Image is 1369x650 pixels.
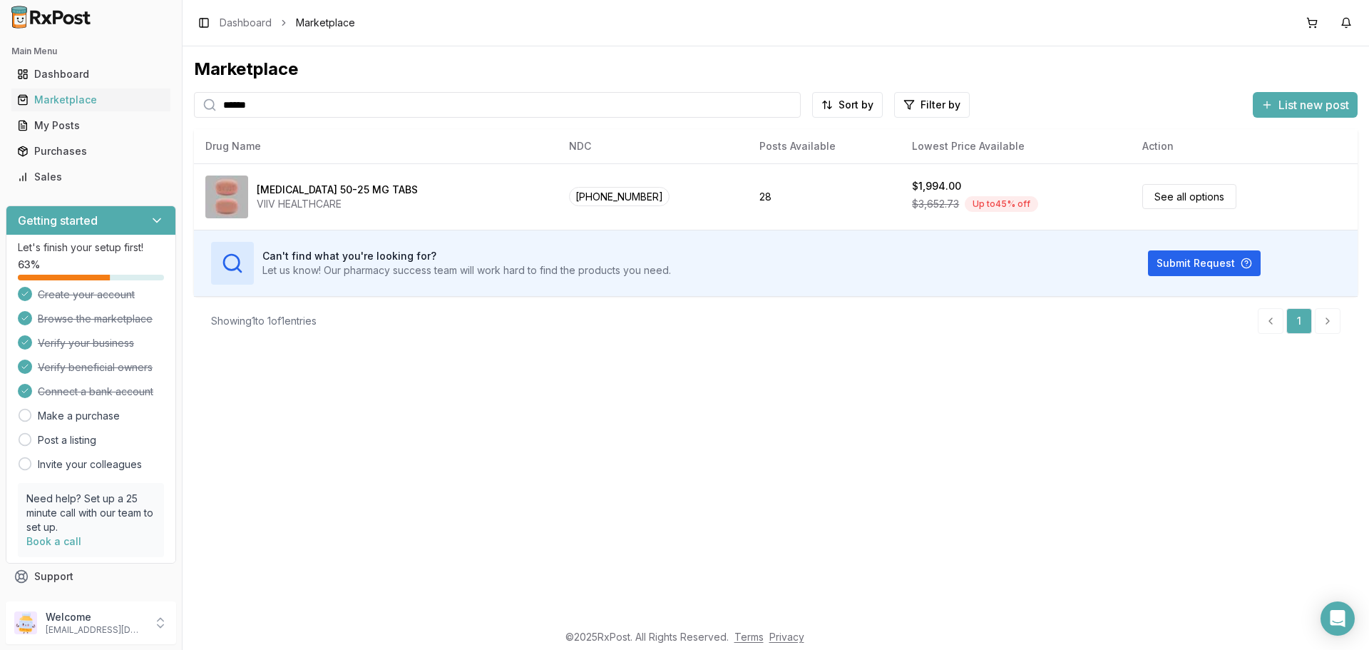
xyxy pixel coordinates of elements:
[38,360,153,375] span: Verify beneficial owners
[38,385,153,399] span: Connect a bank account
[748,129,901,163] th: Posts Available
[296,16,355,30] span: Marketplace
[194,129,558,163] th: Drug Name
[6,6,97,29] img: RxPost Logo
[257,183,418,197] div: [MEDICAL_DATA] 50-25 MG TABS
[220,16,355,30] nav: breadcrumb
[558,129,748,163] th: NDC
[262,249,671,263] h3: Can't find what you're looking for?
[11,164,170,190] a: Sales
[38,312,153,326] span: Browse the marketplace
[769,631,804,643] a: Privacy
[6,166,176,188] button: Sales
[6,114,176,137] button: My Posts
[912,179,961,193] div: $1,994.00
[1148,250,1261,276] button: Submit Request
[220,16,272,30] a: Dashboard
[894,92,970,118] button: Filter by
[6,140,176,163] button: Purchases
[17,144,165,158] div: Purchases
[38,457,142,472] a: Invite your colleagues
[38,433,96,447] a: Post a listing
[11,113,170,138] a: My Posts
[17,118,165,133] div: My Posts
[812,92,883,118] button: Sort by
[18,212,98,229] h3: Getting started
[734,631,764,643] a: Terms
[205,176,248,218] img: Juluca 50-25 MG TABS
[14,611,37,634] img: User avatar
[11,138,170,164] a: Purchases
[46,624,145,636] p: [EMAIL_ADDRESS][DOMAIN_NAME]
[11,61,170,87] a: Dashboard
[17,93,165,107] div: Marketplace
[11,46,170,57] h2: Main Menu
[1253,92,1358,118] button: List new post
[6,88,176,111] button: Marketplace
[6,564,176,589] button: Support
[1286,308,1312,334] a: 1
[26,535,81,547] a: Book a call
[257,197,418,211] div: VIIV HEALTHCARE
[839,98,873,112] span: Sort by
[901,129,1131,163] th: Lowest Price Available
[1142,184,1236,209] a: See all options
[38,288,135,302] span: Create your account
[11,87,170,113] a: Marketplace
[569,187,670,206] span: [PHONE_NUMBER]
[1253,99,1358,113] a: List new post
[17,170,165,184] div: Sales
[17,67,165,81] div: Dashboard
[912,197,959,211] span: $3,652.73
[748,163,901,230] td: 28
[921,98,960,112] span: Filter by
[1131,129,1358,163] th: Action
[6,63,176,86] button: Dashboard
[38,409,120,423] a: Make a purchase
[6,589,176,615] button: Feedback
[18,258,40,272] span: 63 %
[38,336,134,350] span: Verify your business
[34,595,83,609] span: Feedback
[1278,96,1349,113] span: List new post
[965,196,1038,212] div: Up to 45 % off
[262,263,671,278] p: Let us know! Our pharmacy success team will work hard to find the products you need.
[26,492,155,534] p: Need help? Set up a 25 minute call with our team to set up.
[46,610,145,624] p: Welcome
[211,314,317,328] div: Showing 1 to 1 of 1 entries
[1258,308,1340,334] nav: pagination
[18,240,164,255] p: Let's finish your setup first!
[1321,601,1355,636] div: Open Intercom Messenger
[194,58,1358,81] div: Marketplace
